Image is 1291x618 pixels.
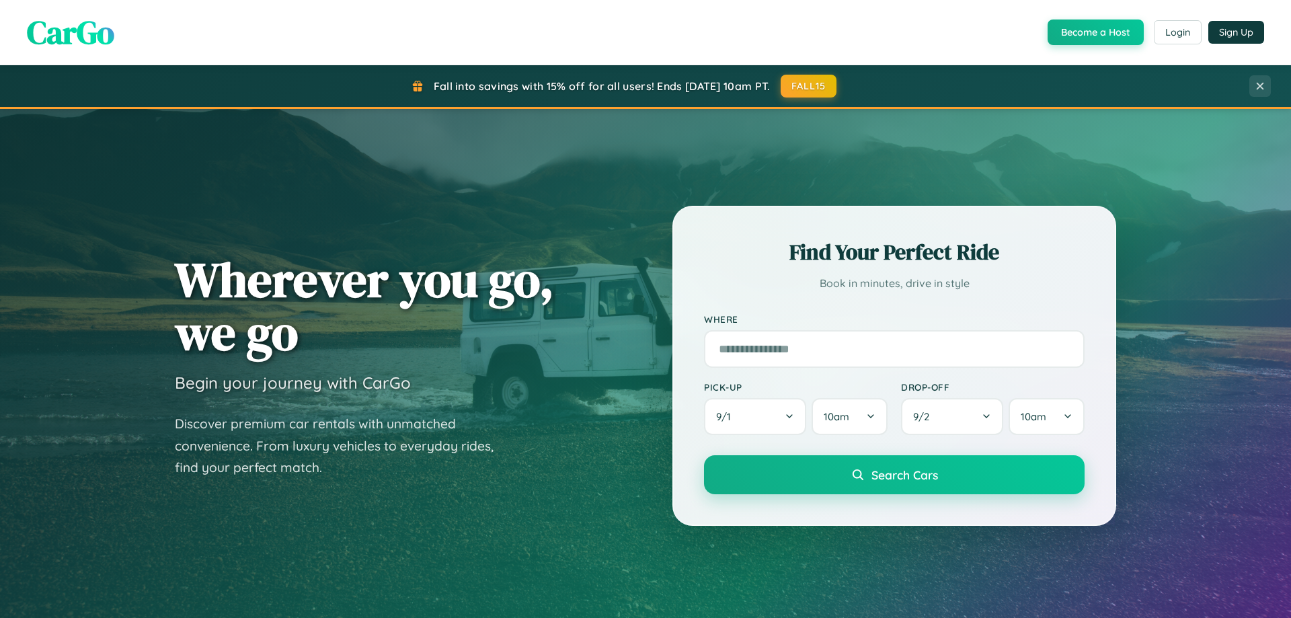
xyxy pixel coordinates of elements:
[175,373,411,393] h3: Begin your journey with CarGo
[175,253,554,359] h1: Wherever you go, we go
[1021,410,1046,423] span: 10am
[704,455,1085,494] button: Search Cars
[901,381,1085,393] label: Drop-off
[704,398,806,435] button: 9/1
[781,75,837,98] button: FALL15
[1154,20,1202,44] button: Login
[704,381,888,393] label: Pick-up
[434,79,771,93] span: Fall into savings with 15% off for all users! Ends [DATE] 10am PT.
[1048,20,1144,45] button: Become a Host
[704,313,1085,325] label: Where
[812,398,888,435] button: 10am
[704,274,1085,293] p: Book in minutes, drive in style
[175,413,511,479] p: Discover premium car rentals with unmatched convenience. From luxury vehicles to everyday rides, ...
[1208,21,1264,44] button: Sign Up
[716,410,738,423] span: 9 / 1
[913,410,936,423] span: 9 / 2
[871,467,938,482] span: Search Cars
[27,10,114,54] span: CarGo
[824,410,849,423] span: 10am
[901,398,1003,435] button: 9/2
[1009,398,1085,435] button: 10am
[704,237,1085,267] h2: Find Your Perfect Ride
